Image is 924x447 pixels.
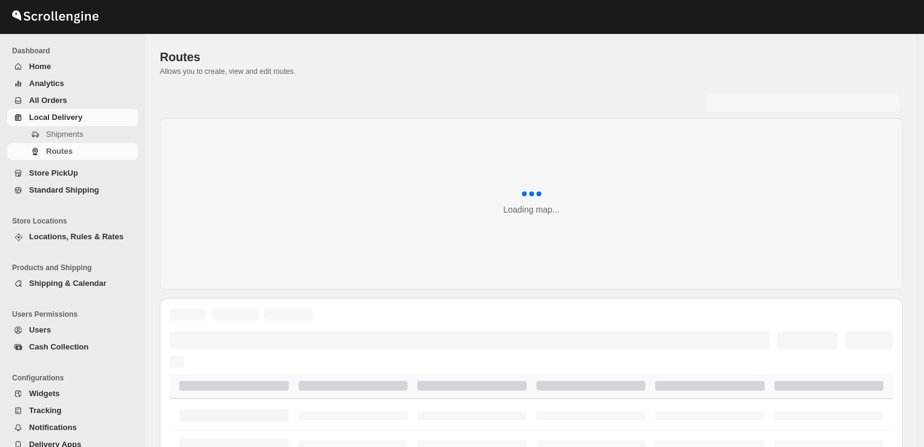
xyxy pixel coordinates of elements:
[46,130,83,139] span: Shipments
[7,126,138,143] button: Shipments
[12,216,139,226] span: Store Locations
[7,58,138,75] button: Home
[503,204,559,216] div: Loading map...
[160,67,903,76] p: Allows you to create, view and edit routes.
[29,79,64,88] span: Analytics
[29,232,124,241] span: Locations, Rules & Rates
[7,92,138,109] button: All Orders
[29,168,78,177] span: Store PickUp
[7,339,138,356] button: Cash Collection
[12,373,139,383] span: Configurations
[29,406,61,415] span: Tracking
[29,113,82,122] span: Local Delivery
[7,75,138,92] button: Analytics
[29,325,51,334] span: Users
[29,342,88,351] span: Cash Collection
[46,147,73,156] span: Routes
[29,96,67,105] span: All Orders
[7,228,138,245] button: Locations, Rules & Rates
[7,275,138,292] button: Shipping & Calendar
[12,263,139,273] span: Products and Shipping
[7,419,138,436] button: Notifications
[29,279,107,288] span: Shipping & Calendar
[12,310,139,319] span: Users Permissions
[29,389,59,398] span: Widgets
[12,46,139,56] span: Dashboard
[7,385,138,402] button: Widgets
[7,402,138,419] button: Tracking
[29,423,77,432] span: Notifications
[29,185,99,194] span: Standard Shipping
[29,62,51,71] span: Home
[7,322,138,339] button: Users
[7,143,138,160] button: Routes
[160,50,200,64] span: Routes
